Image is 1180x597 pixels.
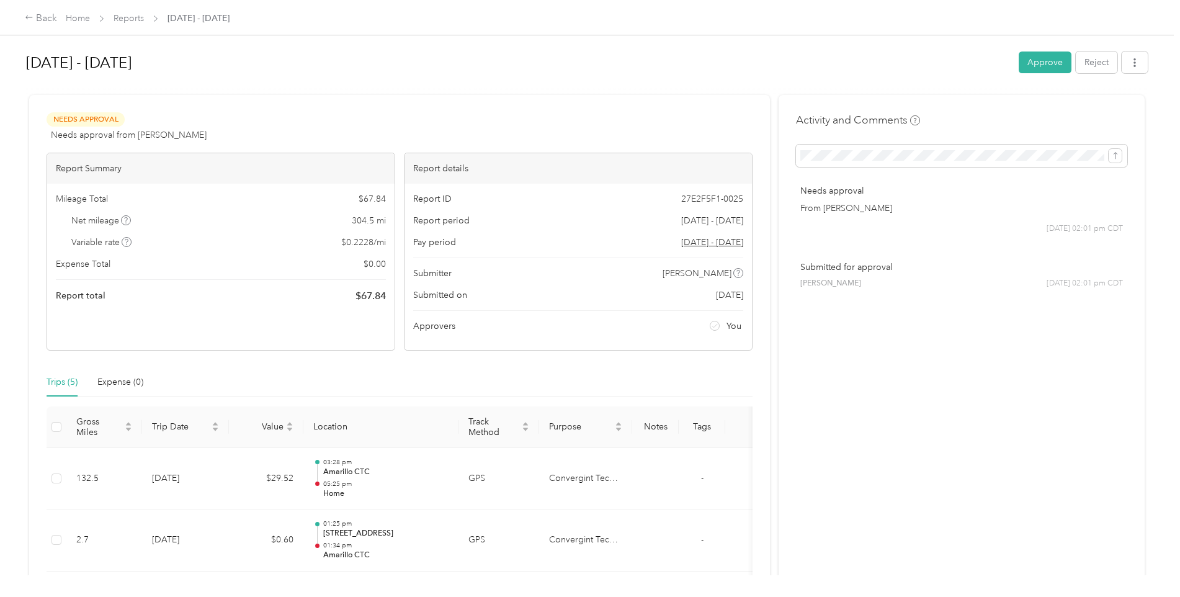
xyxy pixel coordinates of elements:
[405,153,752,184] div: Report details
[323,519,449,528] p: 01:25 pm
[701,534,704,545] span: -
[239,421,284,432] span: Value
[355,289,386,303] span: $ 67.84
[323,467,449,478] p: Amarillo CTC
[212,426,219,433] span: caret-down
[25,11,57,26] div: Back
[1076,52,1117,73] button: Reject
[26,48,1010,78] h1: Sep 1 - 30, 2025
[1047,223,1123,235] span: [DATE] 02:01 pm CDT
[56,258,110,271] span: Expense Total
[796,112,920,128] h4: Activity and Comments
[726,320,741,333] span: You
[800,202,1123,215] p: From [PERSON_NAME]
[413,192,452,205] span: Report ID
[413,320,455,333] span: Approvers
[303,406,458,448] th: Location
[1047,278,1123,289] span: [DATE] 02:01 pm CDT
[212,420,219,428] span: caret-up
[352,214,386,227] span: 304.5 mi
[125,420,132,428] span: caret-up
[681,236,743,249] span: Go to pay period
[323,541,449,550] p: 01:34 pm
[800,261,1123,274] p: Submitted for approval
[364,258,386,271] span: $ 0.00
[71,214,132,227] span: Net mileage
[71,236,132,249] span: Variable rate
[229,448,303,510] td: $29.52
[125,426,132,433] span: caret-down
[323,488,449,500] p: Home
[56,192,108,205] span: Mileage Total
[1019,52,1071,73] button: Approve
[413,214,470,227] span: Report period
[341,236,386,249] span: $ 0.2228 / mi
[800,184,1123,197] p: Needs approval
[286,420,293,428] span: caret-up
[66,406,142,448] th: Gross Miles
[681,192,743,205] span: 27E2F5F1-0025
[615,426,622,433] span: caret-down
[323,480,449,488] p: 05:25 pm
[286,426,293,433] span: caret-down
[168,12,230,25] span: [DATE] - [DATE]
[701,473,704,483] span: -
[51,128,207,141] span: Needs approval from [PERSON_NAME]
[522,420,529,428] span: caret-up
[152,421,209,432] span: Trip Date
[632,406,679,448] th: Notes
[413,289,467,302] span: Submitted on
[663,267,731,280] span: [PERSON_NAME]
[458,509,539,572] td: GPS
[458,406,539,448] th: Track Method
[47,153,395,184] div: Report Summary
[468,416,519,438] span: Track Method
[66,13,90,24] a: Home
[458,448,539,510] td: GPS
[229,406,303,448] th: Value
[66,448,142,510] td: 132.5
[549,421,612,432] span: Purpose
[47,375,78,389] div: Trips (5)
[413,236,456,249] span: Pay period
[56,289,105,302] span: Report total
[800,278,861,289] span: [PERSON_NAME]
[142,509,229,572] td: [DATE]
[323,458,449,467] p: 03:28 pm
[539,448,632,510] td: Convergint Technologies
[359,192,386,205] span: $ 67.84
[615,420,622,428] span: caret-up
[66,509,142,572] td: 2.7
[413,267,452,280] span: Submitter
[114,13,144,24] a: Reports
[76,416,122,438] span: Gross Miles
[539,509,632,572] td: Convergint Technologies
[323,550,449,561] p: Amarillo CTC
[681,214,743,227] span: [DATE] - [DATE]
[679,406,725,448] th: Tags
[229,509,303,572] td: $0.60
[522,426,529,433] span: caret-down
[47,112,125,127] span: Needs Approval
[142,448,229,510] td: [DATE]
[97,375,143,389] div: Expense (0)
[1111,527,1180,597] iframe: Everlance-gr Chat Button Frame
[539,406,632,448] th: Purpose
[716,289,743,302] span: [DATE]
[323,528,449,539] p: [STREET_ADDRESS]
[142,406,229,448] th: Trip Date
